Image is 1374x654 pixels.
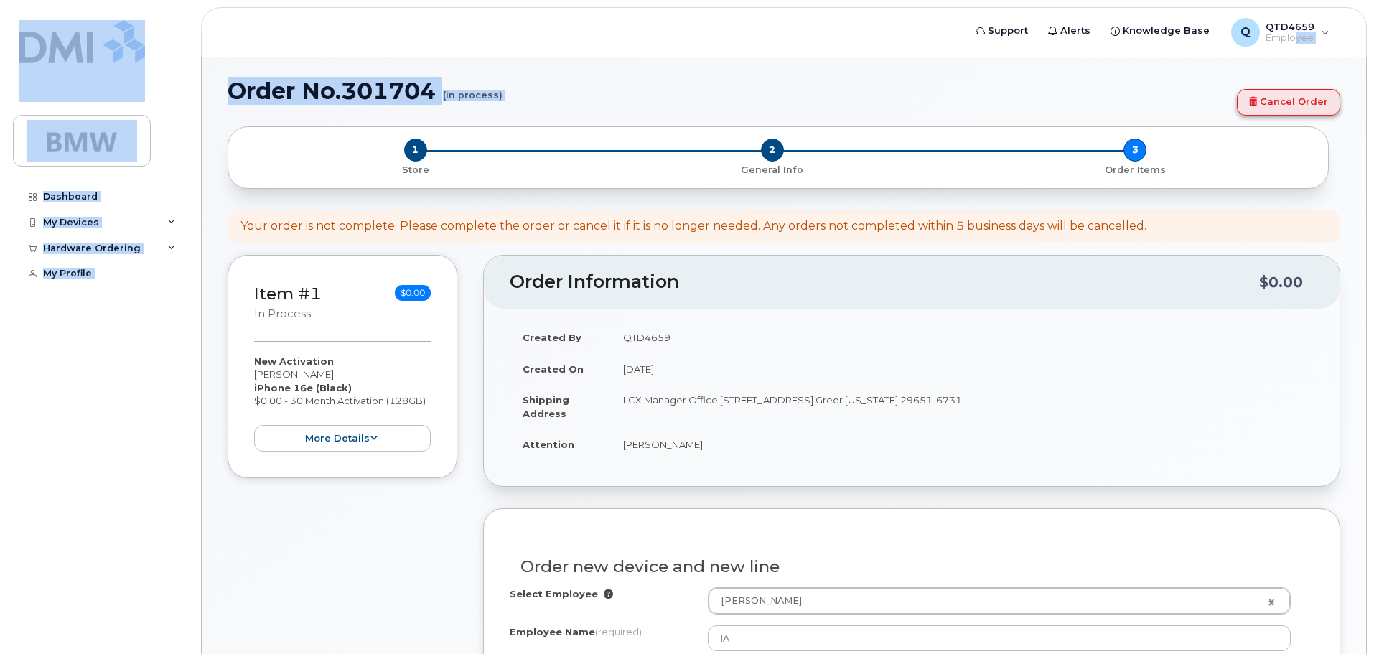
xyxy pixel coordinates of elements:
span: [PERSON_NAME] [712,594,802,607]
label: Select Employee [510,587,598,601]
span: (required) [595,626,642,637]
div: QTD4659 [1221,18,1340,47]
td: QTD4659 [610,322,1314,353]
a: Item #1 [254,284,322,304]
strong: Attention [523,439,574,450]
span: 2 [761,139,784,162]
strong: iPhone 16e (Black) [254,382,352,393]
a: Knowledge Base [1100,17,1220,45]
iframe: Messenger Launcher [1312,592,1363,643]
td: [DATE] [610,353,1314,385]
span: Employee [1266,32,1314,44]
button: more details [254,425,431,452]
a: [PERSON_NAME] [709,588,1290,614]
h3: Order new device and new line [520,558,1303,576]
span: QTD4659 [1266,21,1314,32]
a: Cancel Order [1237,89,1340,116]
strong: New Activation [254,355,334,367]
p: General Info [597,164,948,177]
strong: Created By [523,332,581,343]
small: in process [254,307,311,320]
h1: Order No.301704 [228,78,1230,103]
h2: Order Information [510,272,1259,292]
div: Your order is not complete. Please complete the order or cancel it if it is no longer needed. Any... [240,218,1146,235]
p: Store [246,164,585,177]
a: Support [966,17,1038,45]
a: Alerts [1038,17,1100,45]
input: Please fill out this field [708,625,1291,651]
div: $0.00 [1259,268,1303,296]
span: Alerts [1060,24,1090,38]
small: (in process) [443,78,503,101]
strong: Shipping Address [523,394,569,419]
strong: Created On [523,363,584,375]
a: 1 Store [240,162,591,177]
td: LCX Manager Office [STREET_ADDRESS] Greer [US_STATE] 29651-6731 [610,384,1314,429]
span: Support [988,24,1028,38]
div: [PERSON_NAME] $0.00 - 30 Month Activation (128GB) [254,355,431,452]
span: Q [1240,24,1251,41]
span: $0.00 [395,285,431,301]
span: Knowledge Base [1123,24,1210,38]
label: Employee Name [510,625,642,639]
td: [PERSON_NAME] [610,429,1314,460]
i: Selection will overwrite employee Name, Number, City and Business Units inputs [604,589,613,599]
span: 1 [404,139,427,162]
a: 2 General Info [591,162,953,177]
